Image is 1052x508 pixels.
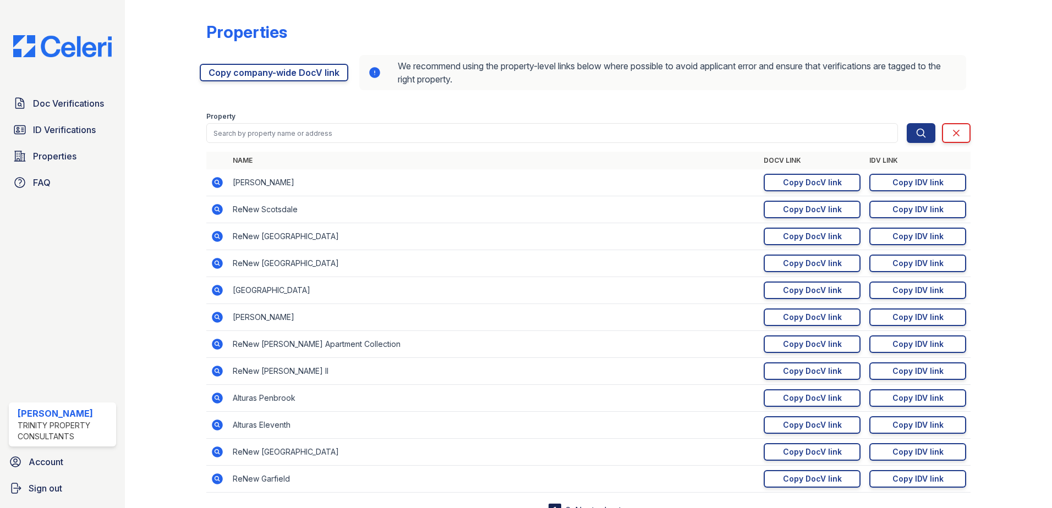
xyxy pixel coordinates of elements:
[33,176,51,189] span: FAQ
[869,228,966,245] a: Copy IDV link
[764,308,861,326] a: Copy DocV link
[892,339,944,350] div: Copy IDV link
[783,177,842,188] div: Copy DocV link
[206,112,235,121] label: Property
[892,393,944,404] div: Copy IDV link
[869,201,966,218] a: Copy IDV link
[4,477,120,499] a: Sign out
[869,416,966,434] a: Copy IDV link
[764,389,861,407] a: Copy DocV link
[869,362,966,380] a: Copy IDV link
[869,389,966,407] a: Copy IDV link
[29,482,62,495] span: Sign out
[764,281,861,299] a: Copy DocV link
[764,443,861,461] a: Copy DocV link
[9,145,116,167] a: Properties
[783,258,842,269] div: Copy DocV link
[228,169,759,196] td: [PERSON_NAME]
[228,277,759,304] td: [GEOGRAPHIC_DATA]
[783,419,842,430] div: Copy DocV link
[4,451,120,473] a: Account
[892,177,944,188] div: Copy IDV link
[228,331,759,358] td: ReNew [PERSON_NAME] Apartment Collection
[764,174,861,191] a: Copy DocV link
[783,366,842,377] div: Copy DocV link
[783,285,842,296] div: Copy DocV link
[228,196,759,223] td: ReNew Scotsdale
[869,470,966,488] a: Copy IDV link
[869,443,966,461] a: Copy IDV link
[764,255,861,272] a: Copy DocV link
[29,455,63,468] span: Account
[228,439,759,466] td: ReNew [GEOGRAPHIC_DATA]
[783,339,842,350] div: Copy DocV link
[228,412,759,439] td: Alturas Eleventh
[764,362,861,380] a: Copy DocV link
[33,123,96,136] span: ID Verifications
[892,231,944,242] div: Copy IDV link
[764,201,861,218] a: Copy DocV link
[206,22,287,42] div: Properties
[869,308,966,326] a: Copy IDV link
[783,446,842,457] div: Copy DocV link
[18,407,112,420] div: [PERSON_NAME]
[892,473,944,484] div: Copy IDV link
[783,473,842,484] div: Copy DocV link
[892,204,944,215] div: Copy IDV link
[892,312,944,323] div: Copy IDV link
[228,223,759,250] td: ReNew [GEOGRAPHIC_DATA]
[359,55,966,90] div: We recommend using the property-level links below where possible to avoid applicant error and ens...
[892,446,944,457] div: Copy IDV link
[892,366,944,377] div: Copy IDV link
[33,150,76,163] span: Properties
[892,285,944,296] div: Copy IDV link
[783,204,842,215] div: Copy DocV link
[764,228,861,245] a: Copy DocV link
[783,312,842,323] div: Copy DocV link
[228,250,759,277] td: ReNew [GEOGRAPHIC_DATA]
[228,385,759,412] td: Alturas Penbrook
[764,335,861,353] a: Copy DocV link
[759,152,865,169] th: DocV Link
[783,393,842,404] div: Copy DocV link
[4,35,120,57] img: CE_Logo_Blue-a8612792a0a2168367f1c8372b55b34899dd931a85d93a1a3d3e32e68fde9ad4.png
[206,123,898,143] input: Search by property name or address
[869,255,966,272] a: Copy IDV link
[869,281,966,299] a: Copy IDV link
[228,358,759,385] td: ReNew [PERSON_NAME] II
[892,419,944,430] div: Copy IDV link
[9,119,116,141] a: ID Verifications
[869,174,966,191] a: Copy IDV link
[18,420,112,442] div: Trinity Property Consultants
[228,466,759,493] td: ReNew Garfield
[764,416,861,434] a: Copy DocV link
[200,64,348,81] a: Copy company-wide DocV link
[228,152,759,169] th: Name
[892,258,944,269] div: Copy IDV link
[9,92,116,114] a: Doc Verifications
[865,152,971,169] th: IDV Link
[33,97,104,110] span: Doc Verifications
[783,231,842,242] div: Copy DocV link
[869,335,966,353] a: Copy IDV link
[764,470,861,488] a: Copy DocV link
[228,304,759,331] td: [PERSON_NAME]
[9,172,116,194] a: FAQ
